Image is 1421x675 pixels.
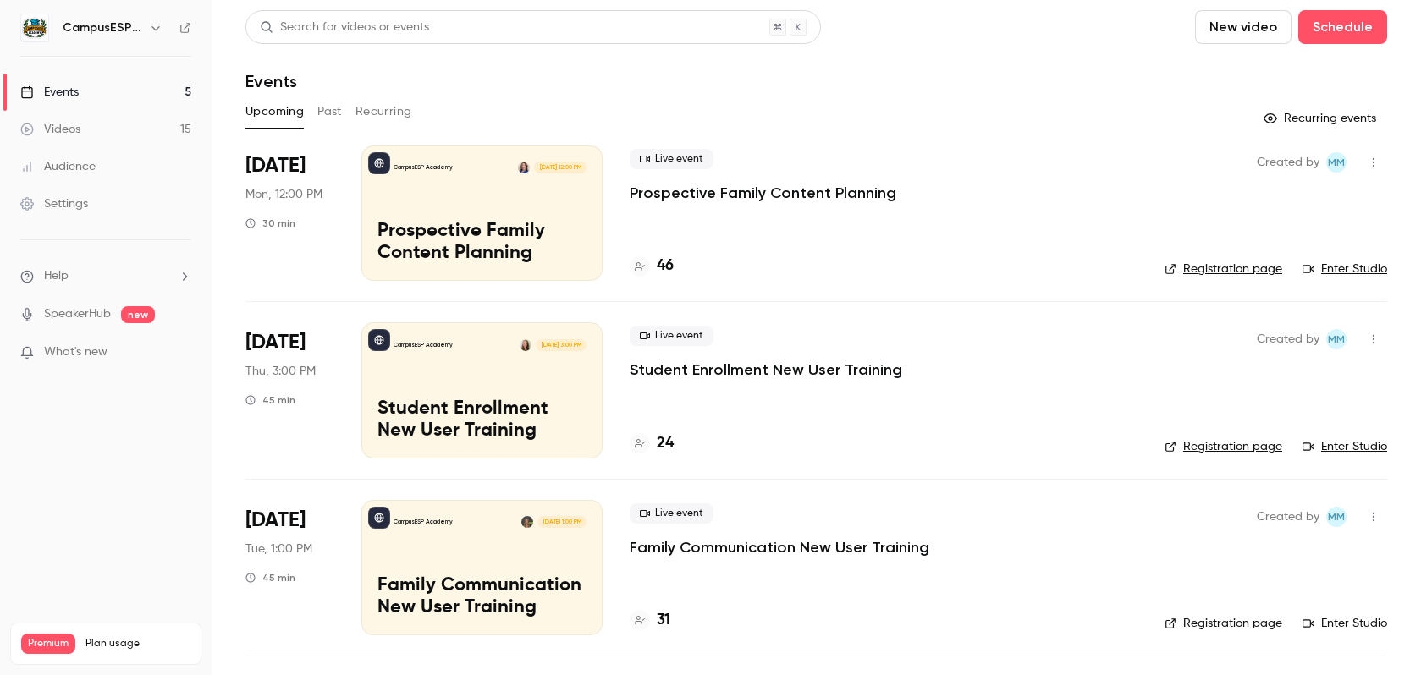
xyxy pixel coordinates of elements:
a: 46 [630,255,674,277]
div: 45 min [245,393,295,407]
img: Kerri Meeks-Griffin [518,162,530,173]
span: [DATE] [245,152,306,179]
a: Enter Studio [1303,615,1387,632]
h4: 46 [657,255,674,277]
h4: 24 [657,432,674,455]
h4: 31 [657,609,670,632]
button: Recurring [355,98,412,125]
a: Prospective Family Content Planning [630,183,896,203]
span: Thu, 3:00 PM [245,363,316,380]
div: Settings [20,195,88,212]
span: new [121,306,155,323]
span: Help [44,267,69,285]
span: Tue, 1:00 PM [245,541,312,557]
li: help-dropdown-opener [20,267,191,285]
p: Prospective Family Content Planning [377,221,587,265]
div: Sep 23 Tue, 1:00 PM (America/New York) [245,500,334,635]
a: 31 [630,609,670,632]
img: Mairin Matthews [520,339,531,351]
button: Past [317,98,342,125]
span: [DATE] 1:00 PM [537,516,586,528]
div: Events [20,84,79,101]
span: MM [1328,507,1345,527]
span: [DATE] [245,329,306,356]
div: Sep 18 Thu, 3:00 PM (America/New York) [245,322,334,458]
h1: Events [245,71,297,91]
a: Student Enrollment New User TrainingCampusESP AcademyMairin Matthews[DATE] 3:00 PMStudent Enrollm... [361,322,603,458]
div: Sep 15 Mon, 12:00 PM (America/New York) [245,145,334,281]
button: New video [1195,10,1292,44]
p: Student Enrollment New User Training [377,398,587,442]
div: 30 min [245,217,295,230]
div: Videos [20,121,80,138]
span: What's new [44,343,107,361]
button: Upcoming [245,98,304,125]
span: Mairin Matthews [1326,152,1347,173]
a: Enter Studio [1303,438,1387,455]
h6: CampusESP Academy [63,19,142,36]
a: Registration page [1165,615,1282,632]
span: Mon, 12:00 PM [245,186,322,203]
span: Live event [630,149,713,169]
a: Prospective Family Content PlanningCampusESP AcademyKerri Meeks-Griffin[DATE] 12:00 PMProspective... [361,145,603,281]
button: Schedule [1298,10,1387,44]
p: CampusESP Academy [394,163,453,172]
span: [DATE] [245,507,306,534]
span: Mairin Matthews [1326,329,1347,349]
span: Live event [630,503,713,524]
iframe: Noticeable Trigger [171,345,191,360]
span: [DATE] 3:00 PM [536,339,586,351]
span: Live event [630,326,713,346]
span: [DATE] 12:00 PM [534,162,586,173]
span: MM [1328,329,1345,349]
span: Mairin Matthews [1326,507,1347,527]
div: Search for videos or events [260,19,429,36]
a: SpeakerHub [44,305,111,323]
a: Family Communication New User TrainingCampusESP AcademyMira Gandhi[DATE] 1:00 PMFamily Communicat... [361,500,603,635]
p: CampusESP Academy [394,518,453,526]
button: Recurring events [1256,105,1387,132]
p: CampusESP Academy [394,341,453,349]
a: Student Enrollment New User Training [630,359,902,380]
span: Created by [1257,329,1319,349]
span: Premium [21,634,75,654]
a: Enter Studio [1303,261,1387,277]
a: Registration page [1165,261,1282,277]
span: Created by [1257,152,1319,173]
img: Mira Gandhi [521,516,533,528]
span: Created by [1257,507,1319,527]
img: CampusESP Academy [21,14,48,41]
p: Family Communication New User Training [377,575,587,619]
span: MM [1328,152,1345,173]
a: 24 [630,432,674,455]
div: 45 min [245,571,295,584]
a: Family Communication New User Training [630,537,929,557]
a: Registration page [1165,438,1282,455]
div: Audience [20,158,96,175]
span: Plan usage [85,637,190,650]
